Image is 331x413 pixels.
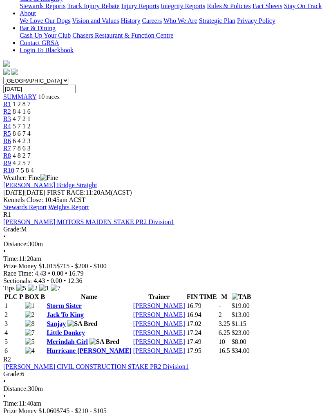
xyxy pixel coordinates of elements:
a: Who We Are [163,17,197,24]
span: • [47,277,49,284]
text: 2 [219,311,222,318]
span: 4 2 5 7 [13,159,31,166]
img: 4 [25,347,35,355]
a: [PERSON_NAME] [133,302,185,309]
span: 7 8 6 3 [13,145,31,152]
td: 16.94 [186,311,217,319]
a: R5 [3,130,11,137]
span: 0.00 [52,270,63,277]
span: 0.00 [51,277,62,284]
img: 5 [16,285,26,292]
span: P [19,293,23,300]
a: History [121,17,140,24]
a: Contact GRSA [20,39,59,46]
img: 1 [39,285,49,292]
td: 17.24 [186,329,217,337]
span: $715 - $200 - $100 [56,263,107,269]
span: • [64,277,66,284]
td: 1 [4,302,24,310]
input: Select date [3,85,76,93]
span: 6 4 2 3 [13,137,31,144]
img: facebook.svg [3,69,10,75]
span: • [48,270,50,277]
span: $8.00 [232,338,246,345]
span: Distance: [3,385,28,392]
span: PLC [4,293,18,300]
a: Injury Reports [121,2,159,9]
th: Name [46,293,132,301]
span: Distance: [3,240,28,247]
img: twitter.svg [11,69,18,75]
div: About [20,17,328,25]
a: R9 [3,159,11,166]
div: 11:40am [3,400,328,407]
a: Chasers Restaurant & Function Centre [72,32,173,39]
img: logo-grsa-white.png [3,61,10,67]
div: 300m [3,385,328,393]
span: R1 [3,101,11,108]
a: R8 [3,152,11,159]
td: 17.02 [186,320,217,328]
a: R2 [3,108,11,115]
td: 17.49 [186,338,217,346]
a: Stewards Reports [20,2,65,9]
span: 7 5 8 4 [16,167,34,174]
div: Care & Integrity [20,2,328,10]
th: M [218,293,230,301]
a: [PERSON_NAME] Bridge Straight [3,182,97,189]
a: Strategic Plan [199,17,235,24]
span: $13.00 [232,311,250,318]
span: • [65,270,67,277]
span: 16.79 [69,270,84,277]
span: BOX [25,293,39,300]
span: 8 6 7 4 [13,130,31,137]
img: 7 [51,285,60,292]
span: FIRST RACE: [47,189,85,196]
span: • [3,393,6,400]
a: R3 [3,115,11,122]
img: SA Bred [89,338,119,346]
text: 3.25 [219,320,230,327]
span: 4.43 [35,270,46,277]
a: Integrity Reports [161,2,205,9]
text: - [219,302,221,309]
a: Storm Sister [47,302,82,309]
div: Bar & Dining [20,32,328,39]
td: 6 [4,347,24,355]
a: Login To Blackbook [20,47,74,54]
span: 4.43 [34,277,45,284]
text: 10 [219,338,225,345]
span: 4 7 2 1 [13,115,31,122]
a: Merindah Girl [47,338,88,345]
a: About [20,10,36,17]
th: FIN TIME [186,293,217,301]
td: 3 [4,320,24,328]
div: Prize Money $1,015 [3,263,328,270]
img: 1 [25,302,35,310]
div: M [3,226,328,233]
span: 1 2 8 7 [13,101,31,108]
a: Weights Report [48,204,89,211]
img: 5 [25,338,35,346]
td: 17.95 [186,347,217,355]
span: R4 [3,123,11,130]
a: Careers [142,17,162,24]
span: Tips [3,285,15,292]
span: R10 [3,167,14,174]
div: 300m [3,240,328,248]
span: • [3,248,6,255]
span: Grade: [3,226,21,233]
a: Vision and Values [72,17,119,24]
a: Stay On Track [284,2,322,9]
a: Fact Sheets [253,2,282,9]
span: • [3,378,6,385]
img: Fine [40,174,58,182]
a: Bar & Dining [20,25,56,31]
a: R7 [3,145,11,152]
div: 11:20am [3,255,328,263]
span: R6 [3,137,11,144]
